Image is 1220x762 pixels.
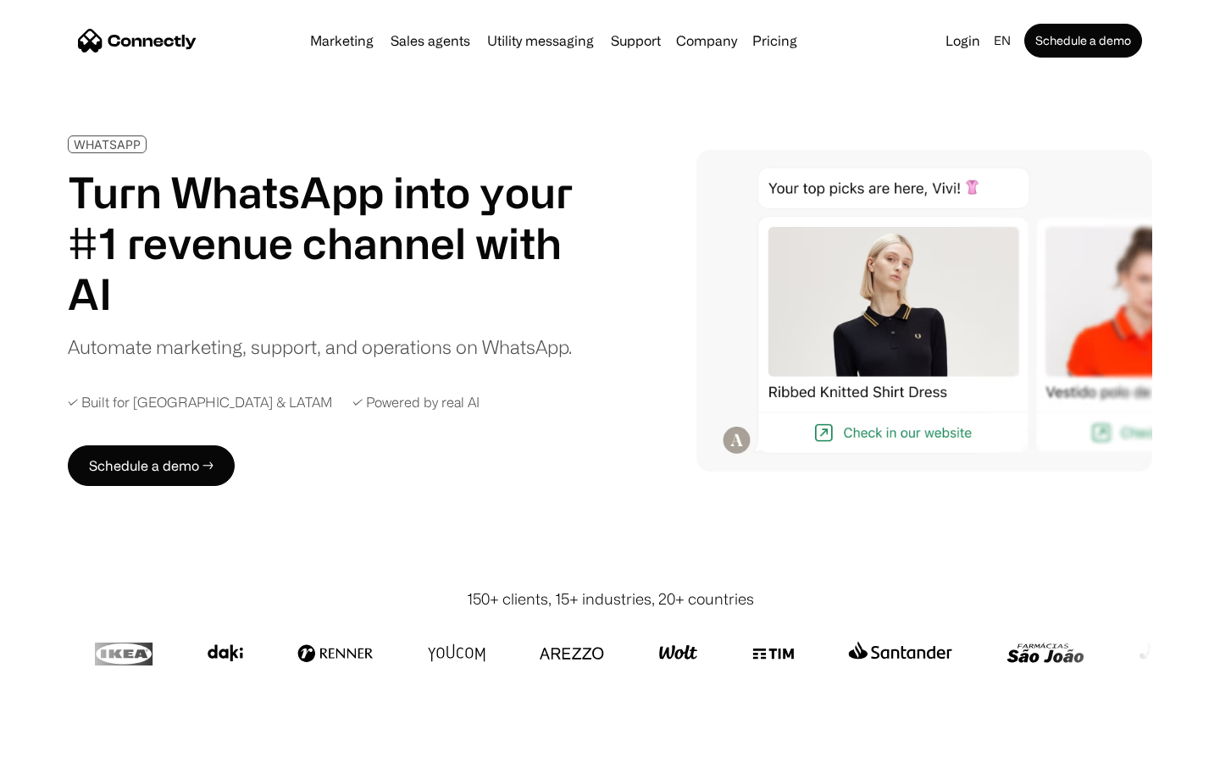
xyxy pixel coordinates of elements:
[17,731,102,756] aside: Language selected: English
[994,29,1011,52] div: en
[384,34,477,47] a: Sales agents
[68,333,572,361] div: Automate marketing, support, and operations on WhatsApp.
[34,732,102,756] ul: Language list
[74,138,141,151] div: WHATSAPP
[68,167,593,319] h1: Turn WhatsApp into your #1 revenue channel with AI
[68,445,235,486] a: Schedule a demo →
[939,29,987,52] a: Login
[467,588,754,610] div: 150+ clients, 15+ industries, 20+ countries
[352,395,480,411] div: ✓ Powered by real AI
[604,34,668,47] a: Support
[68,395,332,411] div: ✓ Built for [GEOGRAPHIC_DATA] & LATAM
[303,34,380,47] a: Marketing
[746,34,804,47] a: Pricing
[676,29,737,52] div: Company
[1024,24,1142,58] a: Schedule a demo
[480,34,601,47] a: Utility messaging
